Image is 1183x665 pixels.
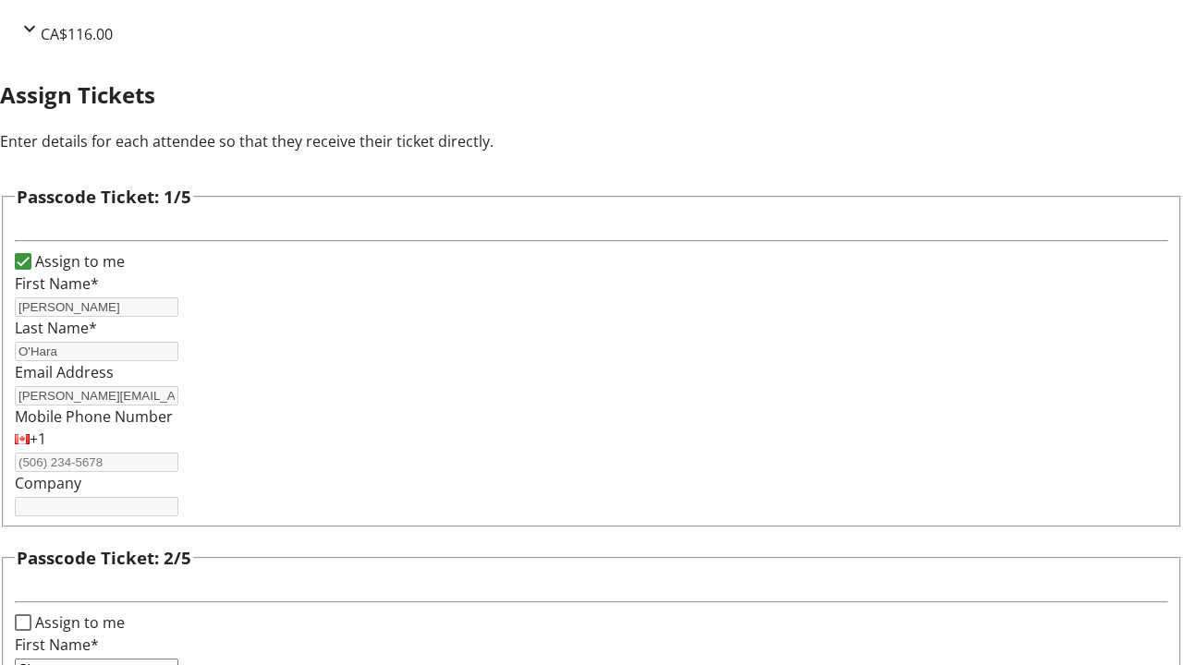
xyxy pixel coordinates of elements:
[41,24,113,44] span: CA$116.00
[15,362,114,382] label: Email Address
[15,473,81,493] label: Company
[15,635,99,655] label: First Name*
[15,406,173,427] label: Mobile Phone Number
[15,273,99,294] label: First Name*
[17,184,191,210] h3: Passcode Ticket: 1/5
[15,318,97,338] label: Last Name*
[17,545,191,571] h3: Passcode Ticket: 2/5
[31,250,125,272] label: Assign to me
[31,611,125,634] label: Assign to me
[15,453,178,472] input: (506) 234-5678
